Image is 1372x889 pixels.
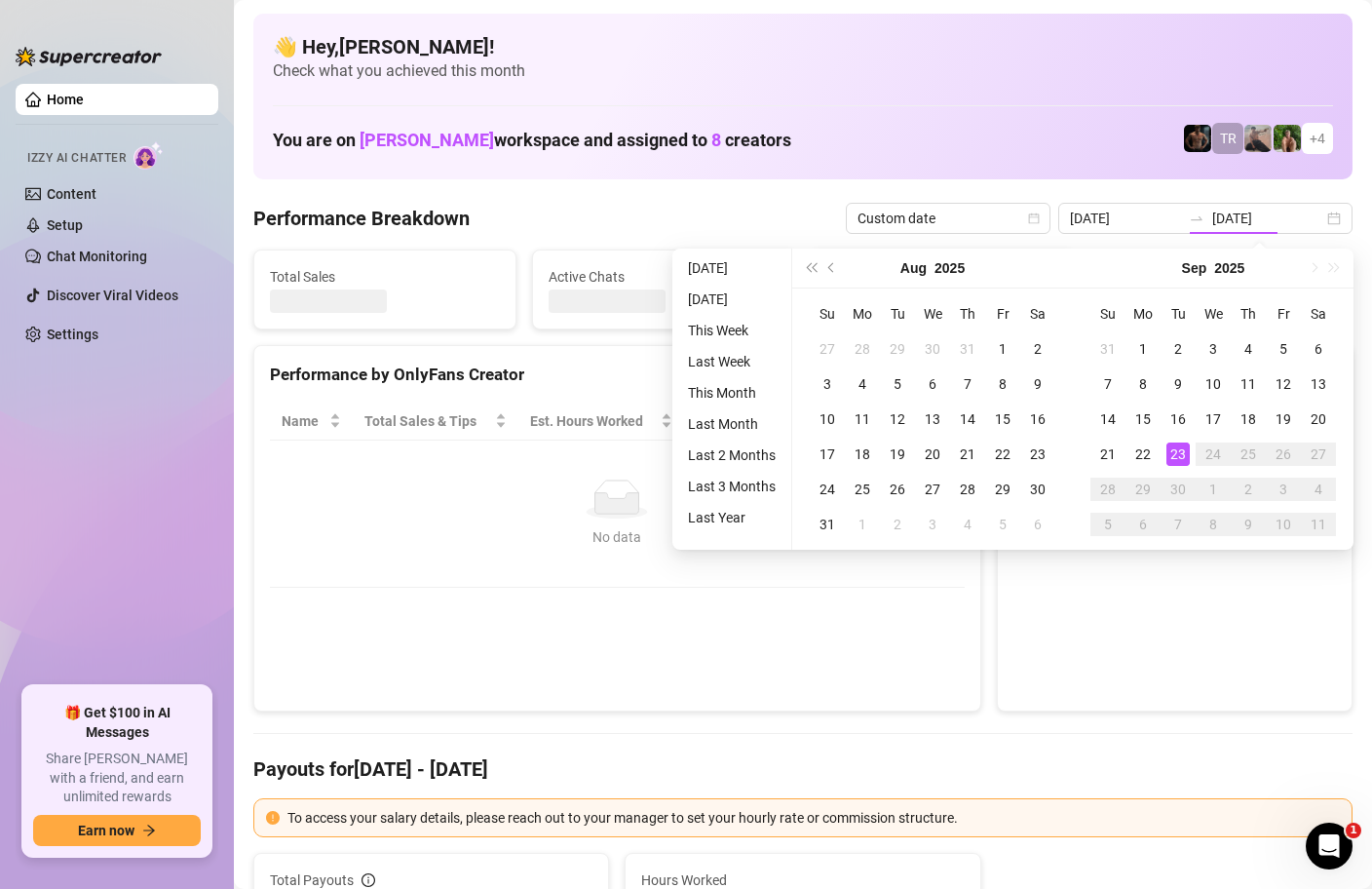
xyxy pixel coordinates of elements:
span: 🎁 Get $100 in AI Messages [33,704,201,742]
th: Name [270,403,353,441]
div: To access your salary details, please reach out to your manager to set your hourly rate or commis... [287,807,1340,829]
th: Sales / Hour [684,403,810,441]
iframe: Intercom live chat [1306,823,1353,870]
span: Chat Conversion [821,410,937,432]
span: to [1189,211,1204,226]
span: Name [282,410,325,432]
img: logo-BBDzfeDw.svg [16,47,162,66]
a: Chat Monitoring [47,249,147,264]
span: calendar [1028,213,1040,224]
h1: You are on workspace and assigned to creators [273,130,791,151]
div: No data [289,526,945,548]
span: Messages Sent [827,266,1057,288]
th: Chat Conversion [810,403,965,441]
th: Total Sales & Tips [353,403,517,441]
span: exclamation-circle [266,811,280,825]
a: Discover Viral Videos [47,288,178,303]
img: AI Chatter [133,141,164,170]
span: 8 [711,130,721,150]
button: Earn nowarrow-right [33,815,201,846]
img: LC [1244,125,1272,152]
span: 1 [1346,823,1361,838]
span: TR [1220,128,1237,149]
span: Sales / Hour [696,410,782,432]
span: Share [PERSON_NAME] with a friend, and earn unlimited rewards [33,750,201,807]
div: Est. Hours Worked [530,410,658,432]
span: arrow-right [142,824,156,837]
div: Sales by OnlyFans Creator [1013,362,1336,388]
img: Trent [1184,125,1211,152]
span: Total Sales [270,266,500,288]
span: Check what you achieved this month [273,60,1333,82]
span: Earn now [78,823,134,838]
a: Content [47,186,96,202]
div: Performance by OnlyFans Creator [270,362,965,388]
h4: Payouts for [DATE] - [DATE] [253,755,1353,783]
span: Active Chats [549,266,779,288]
input: End date [1212,208,1323,229]
span: Izzy AI Chatter [27,149,126,168]
span: info-circle [362,873,375,887]
span: [PERSON_NAME] [360,130,494,150]
input: Start date [1070,208,1181,229]
span: Custom date [857,204,1039,233]
a: Home [47,92,84,107]
h4: 👋 Hey, [PERSON_NAME] ! [273,33,1333,60]
h4: Performance Breakdown [253,205,470,232]
span: Total Sales & Tips [364,410,490,432]
span: + 4 [1310,128,1325,149]
a: Settings [47,327,98,342]
a: Setup [47,217,83,233]
span: swap-right [1189,211,1204,226]
img: Nathaniel [1274,125,1301,152]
